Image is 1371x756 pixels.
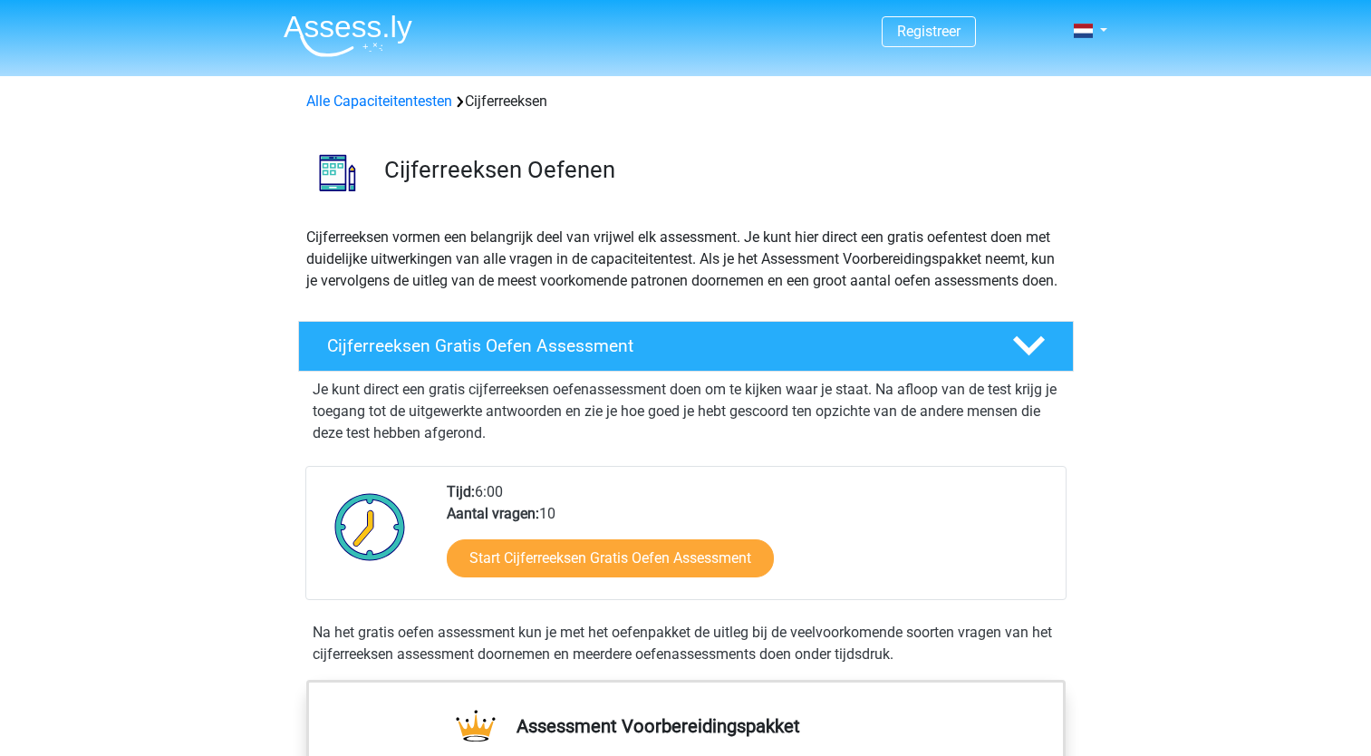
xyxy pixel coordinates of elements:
[299,134,376,211] img: cijferreeksen
[447,505,539,522] b: Aantal vragen:
[447,539,774,577] a: Start Cijferreeksen Gratis Oefen Assessment
[327,335,983,356] h4: Cijferreeksen Gratis Oefen Assessment
[306,92,452,110] a: Alle Capaciteitentesten
[305,622,1067,665] div: Na het gratis oefen assessment kun je met het oefenpakket de uitleg bij de veelvoorkomende soorte...
[313,379,1059,444] p: Je kunt direct een gratis cijferreeksen oefenassessment doen om te kijken waar je staat. Na afloo...
[447,483,475,500] b: Tijd:
[433,481,1065,599] div: 6:00 10
[897,23,961,40] a: Registreer
[284,15,412,57] img: Assessly
[384,156,1059,184] h3: Cijferreeksen Oefenen
[299,91,1073,112] div: Cijferreeksen
[291,321,1081,372] a: Cijferreeksen Gratis Oefen Assessment
[324,481,416,572] img: Klok
[306,227,1066,292] p: Cijferreeksen vormen een belangrijk deel van vrijwel elk assessment. Je kunt hier direct een grat...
